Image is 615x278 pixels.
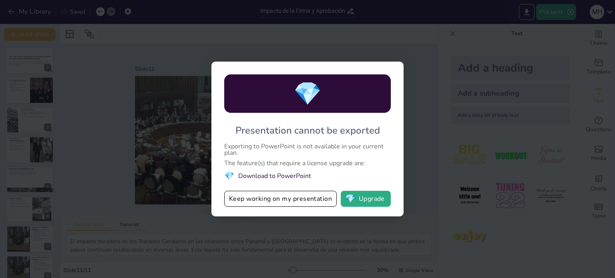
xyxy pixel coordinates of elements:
[224,191,337,207] button: Keep working on my presentation
[224,170,234,181] span: diamond
[224,160,391,166] div: The feature(s) that require a license upgrade are:
[224,170,391,181] li: Download to PowerPoint
[341,191,391,207] button: diamondUpgrade
[293,78,322,109] span: diamond
[224,143,391,156] div: Exporting to PowerPoint is not available in your current plan.
[345,195,355,203] span: diamond
[235,124,380,137] div: Presentation cannot be exported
